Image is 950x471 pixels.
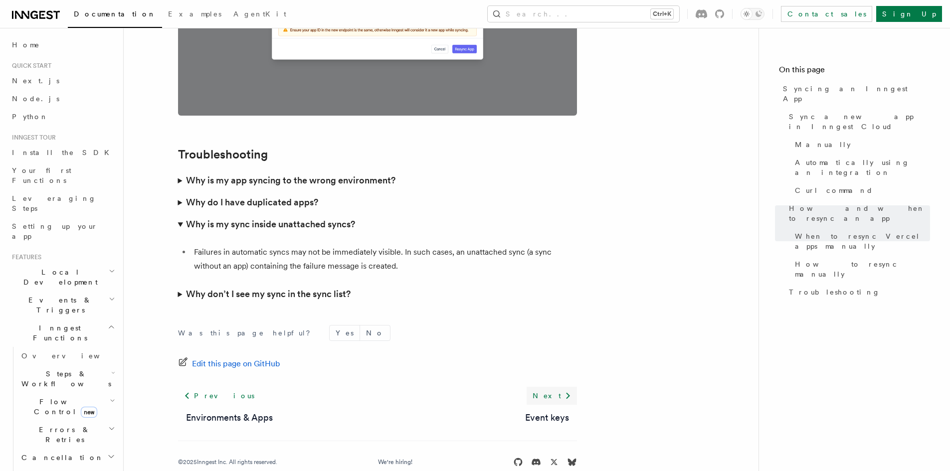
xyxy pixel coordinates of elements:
a: Leveraging Steps [8,189,117,217]
span: Overview [21,352,124,360]
span: Errors & Retries [17,425,108,445]
a: Next.js [8,72,117,90]
button: Flow Controlnew [17,393,117,421]
span: Your first Functions [12,166,71,184]
span: Home [12,40,40,50]
a: Previous [178,387,260,405]
a: Documentation [68,3,162,28]
h3: Why do I have duplicated apps? [186,195,318,209]
span: Manually [795,140,851,150]
span: Node.js [12,95,59,103]
span: Local Development [8,267,109,287]
button: Yes [330,325,360,340]
a: Your first Functions [8,161,117,189]
h3: Why is my sync inside unattached syncs? [186,217,355,231]
a: AgentKit [227,3,292,27]
a: Sync a new app in Inngest Cloud [785,108,930,136]
h4: On this page [779,64,930,80]
span: Inngest tour [8,134,56,142]
li: Failures in automatic syncs may not be immediately visible. In such cases, an unattached sync (a ... [191,245,577,273]
span: Troubleshooting [789,287,880,297]
span: Steps & Workflows [17,369,111,389]
a: Troubleshooting [178,148,268,161]
a: Curl command [791,181,930,199]
a: Node.js [8,90,117,108]
span: When to resync Vercel apps manually [795,231,930,251]
button: Events & Triggers [8,291,117,319]
h3: Why is my app syncing to the wrong environment? [186,173,395,187]
summary: Why is my sync inside unattached syncs? [178,213,577,235]
span: Cancellation [17,453,104,463]
a: Next [527,387,577,405]
button: Inngest Functions [8,319,117,347]
a: Contact sales [781,6,872,22]
button: Steps & Workflows [17,365,117,393]
span: Edit this page on GitHub [192,357,280,371]
span: Documentation [74,10,156,18]
span: Inngest Functions [8,323,108,343]
button: Search...Ctrl+K [488,6,679,22]
p: Was this page helpful? [178,328,317,338]
a: Edit this page on GitHub [178,357,280,371]
button: Toggle dark mode [741,8,764,20]
span: AgentKit [233,10,286,18]
a: When to resync Vercel apps manually [791,227,930,255]
span: How to resync manually [795,259,930,279]
a: Event keys [525,411,569,425]
span: Quick start [8,62,51,70]
button: Errors & Retries [17,421,117,449]
span: Install the SDK [12,149,115,157]
a: We're hiring! [378,458,412,466]
span: Syncing an Inngest App [783,84,930,104]
span: Python [12,113,48,121]
span: Features [8,253,41,261]
a: Python [8,108,117,126]
a: Automatically using an integration [791,154,930,181]
summary: Why do I have duplicated apps? [178,191,577,213]
a: Manually [791,136,930,154]
kbd: Ctrl+K [651,9,673,19]
h3: Why don’t I see my sync in the sync list? [186,287,351,301]
span: Curl command [795,185,873,195]
a: How to resync manually [791,255,930,283]
a: Syncing an Inngest App [779,80,930,108]
a: Sign Up [876,6,942,22]
span: Flow Control [17,397,110,417]
span: Examples [168,10,221,18]
a: Setting up your app [8,217,117,245]
span: How and when to resync an app [789,203,930,223]
a: Overview [17,347,117,365]
a: Examples [162,3,227,27]
a: Troubleshooting [785,283,930,301]
span: Events & Triggers [8,295,109,315]
div: © 2025 Inngest Inc. All rights reserved. [178,458,277,466]
span: Leveraging Steps [12,194,96,212]
a: How and when to resync an app [785,199,930,227]
span: Setting up your app [12,222,98,240]
a: Install the SDK [8,144,117,161]
span: Next.js [12,77,59,85]
a: Home [8,36,117,54]
summary: Why is my app syncing to the wrong environment? [178,169,577,191]
span: new [81,407,97,418]
span: Sync a new app in Inngest Cloud [789,112,930,132]
button: Cancellation [17,449,117,467]
button: No [360,325,390,340]
button: Local Development [8,263,117,291]
a: Environments & Apps [186,411,273,425]
span: Automatically using an integration [795,157,930,177]
summary: Why don’t I see my sync in the sync list? [178,283,577,305]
